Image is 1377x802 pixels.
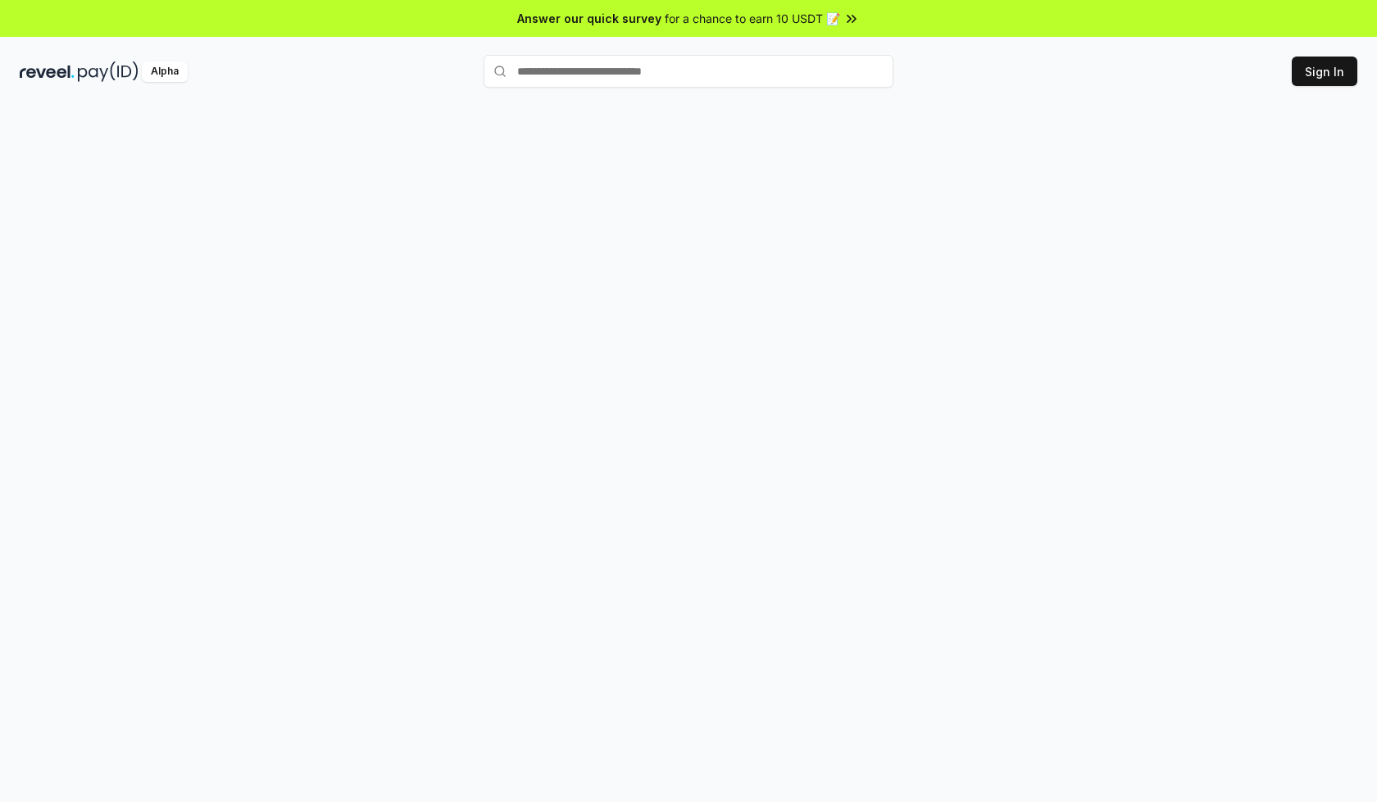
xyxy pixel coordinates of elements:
[20,61,75,82] img: reveel_dark
[78,61,139,82] img: pay_id
[142,61,188,82] div: Alpha
[517,10,661,27] span: Answer our quick survey
[665,10,840,27] span: for a chance to earn 10 USDT 📝
[1292,57,1357,86] button: Sign In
